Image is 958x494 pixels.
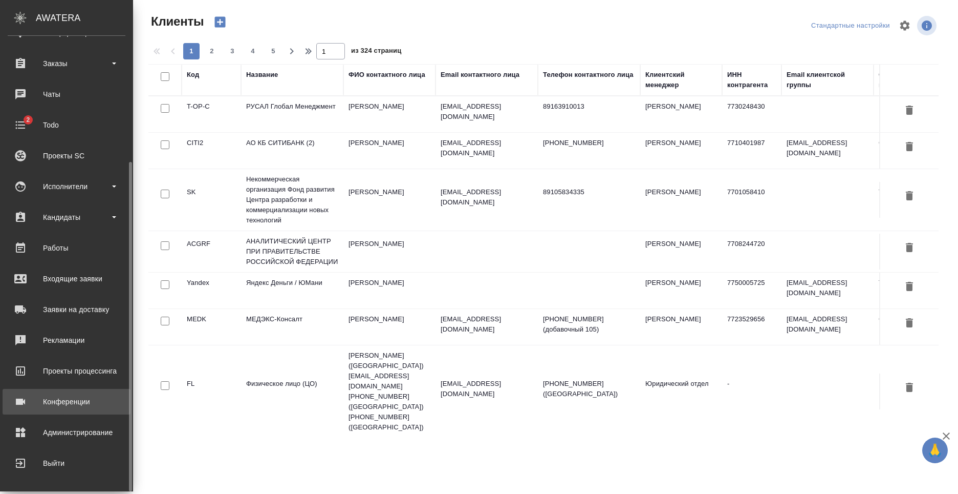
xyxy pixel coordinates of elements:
[8,271,125,286] div: Входящие заявки
[781,273,874,308] td: [EMAIL_ADDRESS][DOMAIN_NAME]
[543,314,635,335] p: [PHONE_NUMBER] (добавочный 105)
[901,101,918,120] button: Удалить
[3,112,130,138] a: 2Todo
[245,43,261,59] button: 4
[351,45,401,59] span: из 324 страниц
[8,302,125,317] div: Заявки на доставку
[781,133,874,169] td: [EMAIL_ADDRESS][DOMAIN_NAME]
[182,309,241,345] td: MEDK
[3,327,130,353] a: Рекламации
[3,143,130,169] a: Проекты SC
[8,333,125,348] div: Рекламации
[182,96,241,132] td: T-OP-C
[722,309,781,345] td: 7723529656
[8,425,125,440] div: Администрирование
[8,56,125,71] div: Заказы
[926,440,944,461] span: 🙏
[8,148,125,163] div: Проекты SC
[640,273,722,308] td: [PERSON_NAME]
[241,96,343,132] td: РУСАЛ Глобал Менеджмент
[640,309,722,345] td: [PERSON_NAME]
[208,13,232,31] button: Создать
[8,179,125,194] div: Исполнители
[543,379,635,399] p: [PHONE_NUMBER] ([GEOGRAPHIC_DATA])
[645,70,717,90] div: Клиентский менеджер
[182,234,241,270] td: ACGRF
[241,231,343,272] td: АНАЛИТИЧЕСКИЙ ЦЕНТР ПРИ ПРАВИТЕЛЬСТВЕ РОССИЙСКОЙ ФЕДЕРАЦИИ
[543,138,635,148] p: [PHONE_NUMBER]
[879,70,950,90] div: Ответственная команда
[543,101,635,112] p: 89163910013
[204,46,220,56] span: 2
[901,314,918,333] button: Удалить
[874,182,955,218] td: Технический
[241,273,343,308] td: Яндекс Деньги / ЮМани
[722,273,781,308] td: 7750005725
[640,96,722,132] td: [PERSON_NAME]
[343,234,436,270] td: [PERSON_NAME]
[441,138,533,158] p: [EMAIL_ADDRESS][DOMAIN_NAME]
[543,70,634,80] div: Телефон контактного лица
[3,266,130,292] a: Входящие заявки
[8,117,125,133] div: Todo
[182,182,241,218] td: SK
[241,133,343,169] td: АО КБ СИТИБАНК (2)
[224,43,241,59] button: 3
[3,81,130,107] a: Чаты
[874,96,955,132] td: Русал
[722,96,781,132] td: 7730248430
[343,273,436,308] td: [PERSON_NAME]
[901,138,918,157] button: Удалить
[874,133,955,169] td: Сити
[20,115,36,125] span: 2
[182,374,241,409] td: FL
[640,234,722,270] td: [PERSON_NAME]
[441,101,533,122] p: [EMAIL_ADDRESS][DOMAIN_NAME]
[343,96,436,132] td: [PERSON_NAME]
[241,309,343,345] td: МЕДЭКС-Консалт
[3,297,130,322] a: Заявки на доставку
[901,239,918,258] button: Удалить
[441,70,519,80] div: Email контактного лица
[265,43,281,59] button: 5
[343,345,436,438] td: [PERSON_NAME] ([GEOGRAPHIC_DATA]) [EMAIL_ADDRESS][DOMAIN_NAME] [PHONE_NUMBER] ([GEOGRAPHIC_DATA])...
[809,18,892,34] div: split button
[8,394,125,409] div: Конференции
[640,374,722,409] td: Юридический отдел
[343,309,436,345] td: [PERSON_NAME]
[727,70,776,90] div: ИНН контрагента
[343,182,436,218] td: [PERSON_NAME]
[8,87,125,102] div: Чаты
[917,16,939,35] span: Посмотреть информацию
[787,70,868,90] div: Email клиентской группы
[901,379,918,398] button: Удалить
[892,13,917,38] span: Настроить таблицу
[8,240,125,256] div: Работы
[543,187,635,197] p: 89105834335
[8,363,125,379] div: Проекты процессинга
[246,70,278,80] div: Название
[343,133,436,169] td: [PERSON_NAME]
[241,169,343,231] td: Некоммерческая организация Фонд развития Центра разработки и коммерциализации новых технологий
[781,309,874,345] td: [EMAIL_ADDRESS][DOMAIN_NAME]
[441,187,533,208] p: [EMAIL_ADDRESS][DOMAIN_NAME]
[722,234,781,270] td: 7708244720
[874,309,955,345] td: Сити3
[3,420,130,445] a: Администрирование
[8,210,125,225] div: Кандидаты
[901,187,918,206] button: Удалить
[640,133,722,169] td: [PERSON_NAME]
[901,278,918,297] button: Удалить
[349,70,425,80] div: ФИО контактного лица
[245,46,261,56] span: 4
[441,379,533,399] p: [EMAIL_ADDRESS][DOMAIN_NAME]
[874,374,955,409] td: ЦО
[204,43,220,59] button: 2
[3,235,130,261] a: Работы
[3,450,130,476] a: Выйти
[640,182,722,218] td: [PERSON_NAME]
[874,273,955,308] td: Таганка
[922,438,948,463] button: 🙏
[36,8,133,28] div: AWATERA
[265,46,281,56] span: 5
